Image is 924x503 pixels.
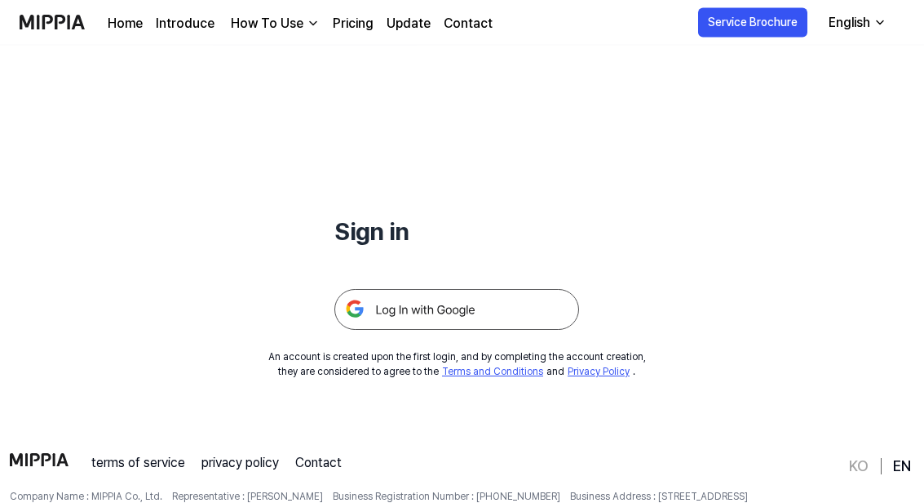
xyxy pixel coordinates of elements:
button: English [816,7,896,39]
button: How To Use [228,14,320,33]
img: down [307,17,320,30]
a: Terms and Conditions [442,367,543,378]
a: Introduce [156,14,214,33]
a: Contact [295,454,342,474]
div: An account is created upon the first login, and by completing the account creation, they are cons... [268,350,646,380]
a: Pricing [333,14,374,33]
img: logo [10,454,69,467]
a: EN [893,457,911,477]
a: terms of service [91,454,185,474]
button: Service Brochure [698,8,807,38]
h1: Sign in [334,214,579,251]
a: Home [108,14,143,33]
div: English [825,13,873,33]
a: Update [387,14,431,33]
a: privacy policy [201,454,279,474]
div: How To Use [228,14,307,33]
img: 구글 로그인 버튼 [334,290,579,331]
a: Privacy Policy [568,367,630,378]
a: Contact [444,14,493,33]
a: KO [849,457,869,477]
